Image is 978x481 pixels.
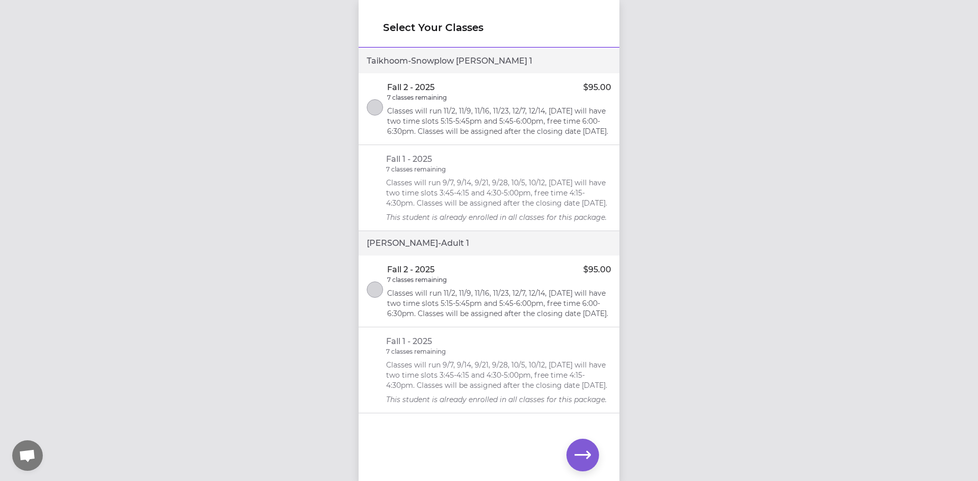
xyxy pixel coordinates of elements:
[359,49,619,73] div: Taikhoom - Snowplow [PERSON_NAME] 1
[387,264,434,276] p: Fall 2 - 2025
[386,153,432,165] p: Fall 1 - 2025
[387,94,447,102] p: 7 classes remaining
[387,81,434,94] p: Fall 2 - 2025
[583,81,611,94] p: $95.00
[387,276,447,284] p: 7 classes remaining
[367,99,383,116] button: select class
[386,394,612,405] p: This student is already enrolled in all classes for this package.
[386,178,612,208] p: Classes will run 9/7, 9/14, 9/21, 9/28, 10/5, 10/12, [DATE] will have two time slots 3:45-4:15 an...
[359,231,619,256] div: [PERSON_NAME] - Adult 1
[12,440,43,471] a: Open chat
[386,348,446,356] p: 7 classes remaining
[367,281,383,298] button: select class
[387,106,611,136] p: Classes will run 11/2, 11/9, 11/16, 11/23, 12/7, 12/14, [DATE] will have two time slots 5:15-5:45...
[386,360,612,390] p: Classes will run 9/7, 9/14, 9/21, 9/28, 10/5, 10/12, [DATE] will have two time slots 3:45-4:15 an...
[386,212,612,222] p: This student is already enrolled in all classes for this package.
[387,288,611,319] p: Classes will run 11/2, 11/9, 11/16, 11/23, 12/7, 12/14, [DATE] will have two time slots 5:15-5:45...
[383,20,595,35] h1: Select Your Classes
[386,165,446,174] p: 7 classes remaining
[583,264,611,276] p: $95.00
[386,335,432,348] p: Fall 1 - 2025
